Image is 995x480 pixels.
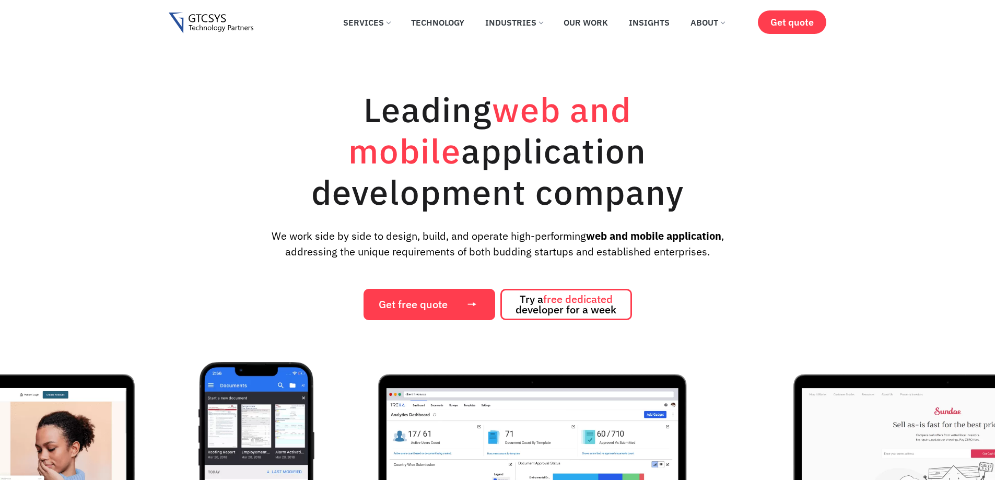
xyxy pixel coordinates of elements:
[254,228,741,260] p: We work side by side to design, build, and operate high-performing , addressing the unique requir...
[930,415,995,464] iframe: chat widget
[770,17,814,28] span: Get quote
[335,11,398,34] a: Services
[477,11,551,34] a: Industries
[586,229,721,243] strong: web and mobile application
[758,10,826,34] a: Get quote
[348,87,631,173] span: web and mobile
[169,13,254,34] img: Gtcsys logo
[683,11,732,34] a: About
[403,11,472,34] a: Technology
[621,11,677,34] a: Insights
[364,289,495,320] a: Get free quote
[500,289,632,320] a: Try afree dedicated developer for a week
[263,89,733,213] h1: Leading application development company
[556,11,616,34] a: Our Work
[379,299,448,310] span: Get free quote
[516,294,616,315] span: Try a developer for a week
[543,292,613,306] span: free dedicated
